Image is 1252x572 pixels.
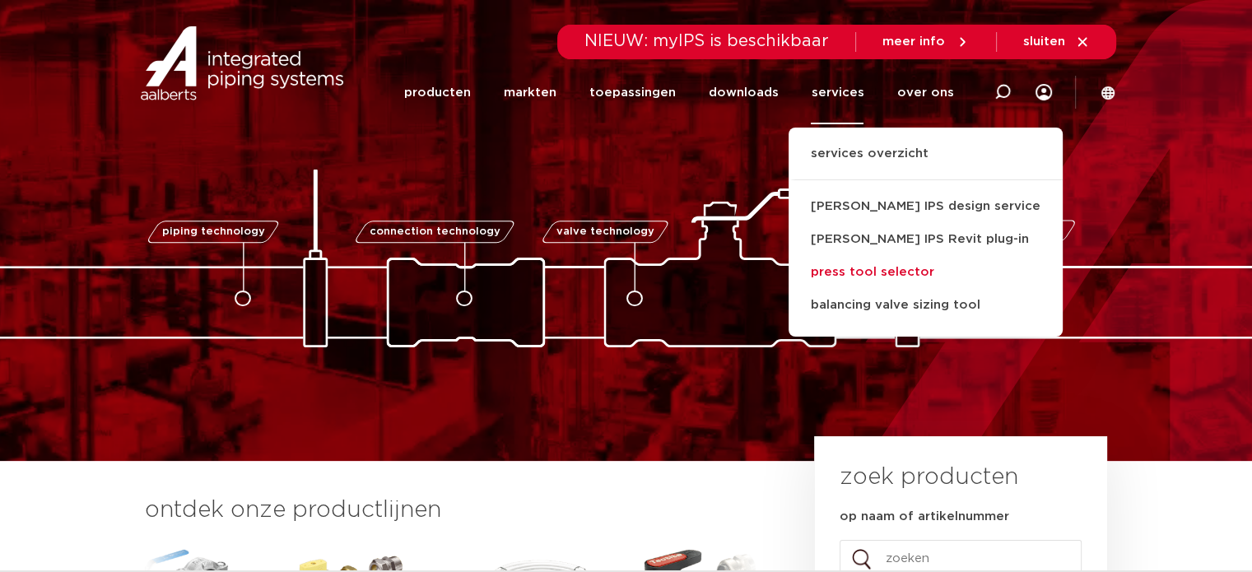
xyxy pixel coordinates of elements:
[789,190,1063,223] a: [PERSON_NAME] IPS design service
[789,256,1063,289] a: press tool selector
[403,61,953,124] nav: Menu
[1023,35,1065,48] span: sluiten
[789,144,1063,180] a: services overzicht
[882,35,945,48] span: meer info
[145,494,759,527] h3: ontdek onze productlijnen
[584,33,829,49] span: NIEUW: myIPS is beschikbaar
[1023,35,1090,49] a: sluiten
[811,61,863,124] a: services
[840,509,1009,525] label: op naam of artikelnummer
[789,223,1063,256] a: [PERSON_NAME] IPS Revit plug-in
[840,461,1018,494] h3: zoek producten
[589,61,675,124] a: toepassingen
[708,61,778,124] a: downloads
[896,61,953,124] a: over ons
[503,61,556,124] a: markten
[369,226,500,237] span: connection technology
[162,226,265,237] span: piping technology
[556,226,654,237] span: valve technology
[882,35,970,49] a: meer info
[403,61,470,124] a: producten
[789,289,1063,322] a: balancing valve sizing tool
